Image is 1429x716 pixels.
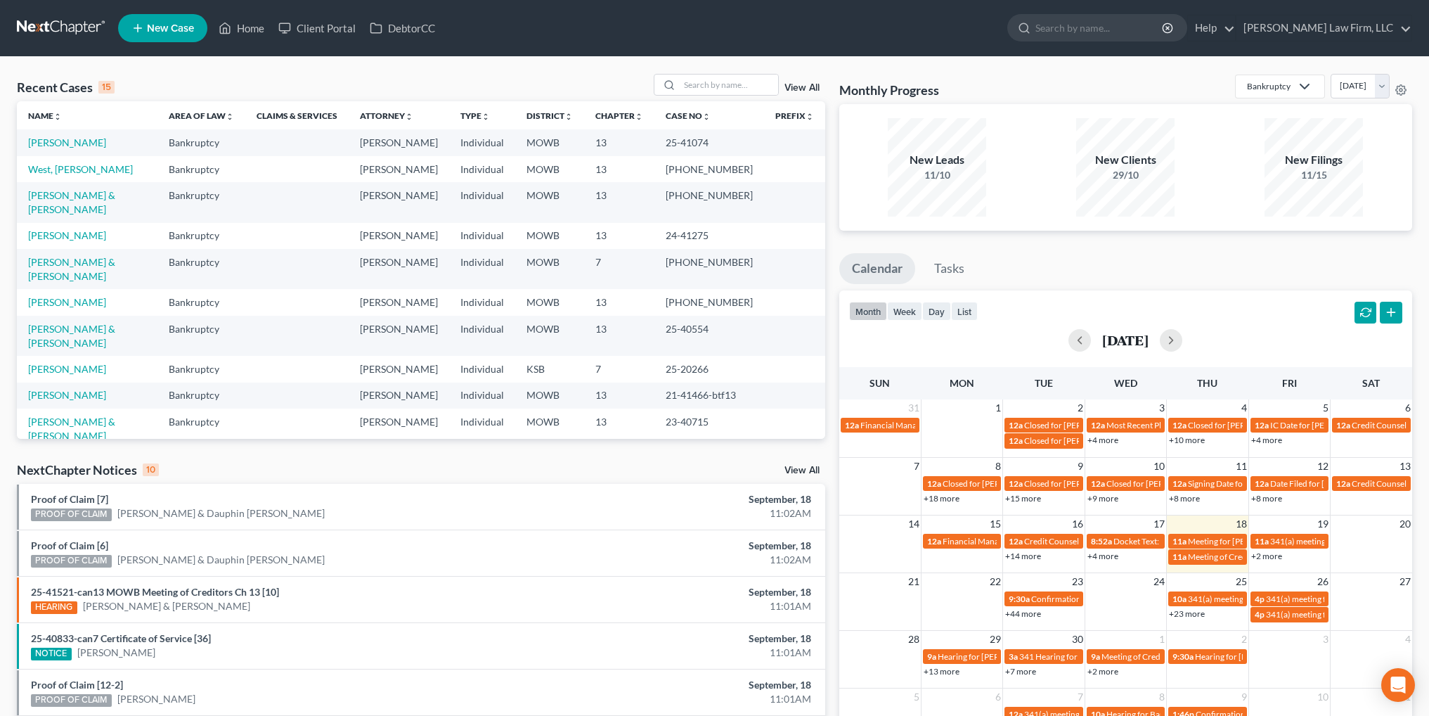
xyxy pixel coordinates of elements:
[1265,168,1363,182] div: 11/15
[1251,435,1282,445] a: +4 more
[988,631,1002,648] span: 29
[31,493,108,505] a: Proof of Claim [7]
[560,539,811,553] div: September, 18
[888,168,986,182] div: 11/10
[349,249,449,289] td: [PERSON_NAME]
[950,377,974,389] span: Mon
[157,289,245,315] td: Bankruptcy
[1381,668,1415,702] div: Open Intercom Messenger
[887,302,922,321] button: week
[449,383,515,409] td: Individual
[560,632,811,646] div: September, 18
[1316,516,1330,532] span: 19
[28,363,106,375] a: [PERSON_NAME]
[1398,516,1412,532] span: 20
[17,79,115,96] div: Recent Cases
[212,15,271,41] a: Home
[584,383,654,409] td: 13
[1282,377,1297,389] span: Fri
[143,464,159,476] div: 10
[1172,536,1186,546] span: 11a
[1240,689,1248,705] span: 9
[31,539,108,551] a: Proof of Claim [6]
[515,223,584,249] td: MOWB
[1019,651,1220,662] span: 341 Hearing for [PERSON_NAME] & [PERSON_NAME]
[1234,458,1248,475] span: 11
[784,466,820,475] a: View All
[1091,478,1105,489] span: 12a
[349,289,449,315] td: [PERSON_NAME]
[702,113,711,121] i: unfold_more
[1188,594,1330,604] span: 341(a) meeting for Bar K Holdings, LLC
[595,110,643,121] a: Chapterunfold_more
[654,409,764,449] td: 23-40715
[560,692,811,706] div: 11:01AM
[1106,478,1212,489] span: Closed for [PERSON_NAME]
[1009,536,1023,546] span: 12a
[1266,594,1402,604] span: 341(a) meeting for [PERSON_NAME]
[31,586,279,598] a: 25-41521-can13 MOWB Meeting of Creditors Ch 13 [10]
[994,399,1002,416] span: 1
[1197,377,1217,389] span: Thu
[515,383,584,409] td: MOWB
[1009,420,1023,430] span: 12a
[912,689,921,705] span: 5
[1398,458,1412,475] span: 13
[1005,666,1036,677] a: +7 more
[360,110,413,121] a: Attorneyunfold_more
[1316,458,1330,475] span: 12
[927,478,941,489] span: 12a
[839,82,939,98] h3: Monthly Progress
[31,694,112,707] div: PROOF OF CLAIM
[806,113,814,121] i: unfold_more
[449,289,515,315] td: Individual
[584,289,654,315] td: 13
[1270,478,1388,489] span: Date Filed for [PERSON_NAME]
[1236,15,1411,41] a: [PERSON_NAME] Law Firm, LLC
[654,289,764,315] td: [PHONE_NUMBER]
[922,253,977,284] a: Tasks
[1113,536,1239,546] span: Docket Text: for [PERSON_NAME]
[1024,435,1215,446] span: Closed for [PERSON_NAME][GEOGRAPHIC_DATA]
[1152,458,1166,475] span: 10
[157,156,245,182] td: Bankruptcy
[349,383,449,409] td: [PERSON_NAME]
[1009,478,1023,489] span: 12a
[31,648,72,660] div: NOTICE
[994,458,1002,475] span: 8
[31,632,211,644] a: 25-40833-can7 Certificate of Service [36]
[927,536,941,546] span: 12a
[584,409,654,449] td: 13
[922,302,951,321] button: day
[28,323,115,349] a: [PERSON_NAME] & [PERSON_NAME]
[564,113,573,121] i: unfold_more
[1188,420,1293,430] span: Closed for [PERSON_NAME]
[169,110,234,121] a: Area of Lawunfold_more
[349,223,449,249] td: [PERSON_NAME]
[1087,493,1118,504] a: +9 more
[515,249,584,289] td: MOWB
[449,409,515,449] td: Individual
[849,302,887,321] button: month
[515,356,584,382] td: KSB
[157,316,245,356] td: Bankruptcy
[924,666,959,677] a: +13 more
[1172,478,1186,489] span: 12a
[117,553,325,567] a: [PERSON_NAME] & Dauphin [PERSON_NAME]
[157,249,245,289] td: Bankruptcy
[157,383,245,409] td: Bankruptcy
[1071,631,1085,648] span: 30
[31,679,123,691] a: Proof of Claim [12-2]
[1251,493,1282,504] a: +8 more
[117,692,195,706] a: [PERSON_NAME]
[994,689,1002,705] span: 6
[666,110,711,121] a: Case Nounfold_more
[654,129,764,155] td: 25-41074
[1076,458,1085,475] span: 9
[839,253,915,284] a: Calendar
[1091,420,1105,430] span: 12a
[1009,651,1018,662] span: 3a
[1024,536,1245,546] span: Credit Counseling for [PERSON_NAME] & [PERSON_NAME]
[245,101,349,129] th: Claims & Services
[28,229,106,241] a: [PERSON_NAME]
